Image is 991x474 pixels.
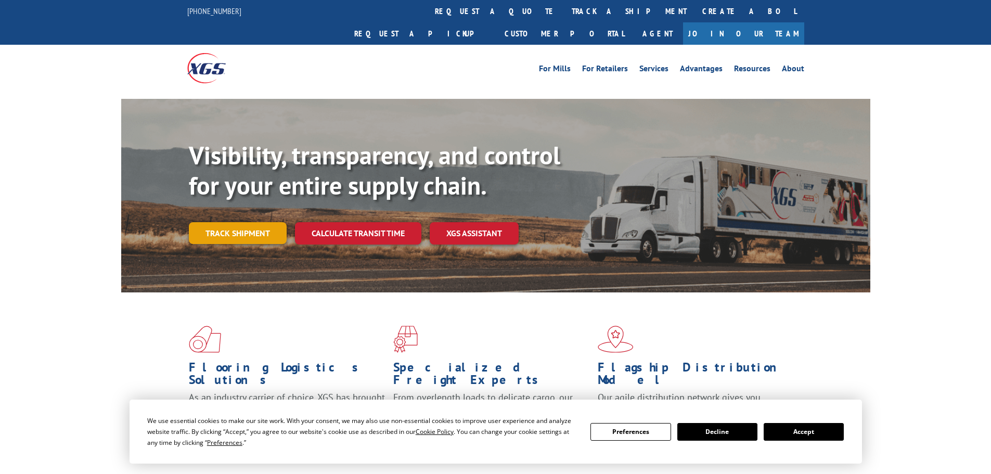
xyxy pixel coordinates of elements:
[677,423,757,441] button: Decline
[187,6,241,16] a: [PHONE_NUMBER]
[393,361,590,391] h1: Specialized Freight Experts
[497,22,632,45] a: Customer Portal
[189,326,221,353] img: xgs-icon-total-supply-chain-intelligence-red
[734,65,770,76] a: Resources
[598,361,794,391] h1: Flagship Distribution Model
[430,222,519,245] a: XGS ASSISTANT
[346,22,497,45] a: Request a pickup
[393,326,418,353] img: xgs-icon-focused-on-flooring-red
[416,427,454,436] span: Cookie Policy
[130,400,862,464] div: Cookie Consent Prompt
[680,65,723,76] a: Advantages
[393,391,590,438] p: From overlength loads to delicate cargo, our experienced staff knows the best way to move your fr...
[189,222,287,244] a: Track shipment
[147,415,578,448] div: We use essential cookies to make our site work. With your consent, we may also use non-essential ...
[189,139,560,201] b: Visibility, transparency, and control for your entire supply chain.
[582,65,628,76] a: For Retailers
[782,65,804,76] a: About
[598,391,789,416] span: Our agile distribution network gives you nationwide inventory management on demand.
[295,222,421,245] a: Calculate transit time
[683,22,804,45] a: Join Our Team
[189,391,385,428] span: As an industry carrier of choice, XGS has brought innovation and dedication to flooring logistics...
[590,423,671,441] button: Preferences
[539,65,571,76] a: For Mills
[189,361,385,391] h1: Flooring Logistics Solutions
[764,423,844,441] button: Accept
[207,438,242,447] span: Preferences
[639,65,668,76] a: Services
[632,22,683,45] a: Agent
[598,326,634,353] img: xgs-icon-flagship-distribution-model-red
